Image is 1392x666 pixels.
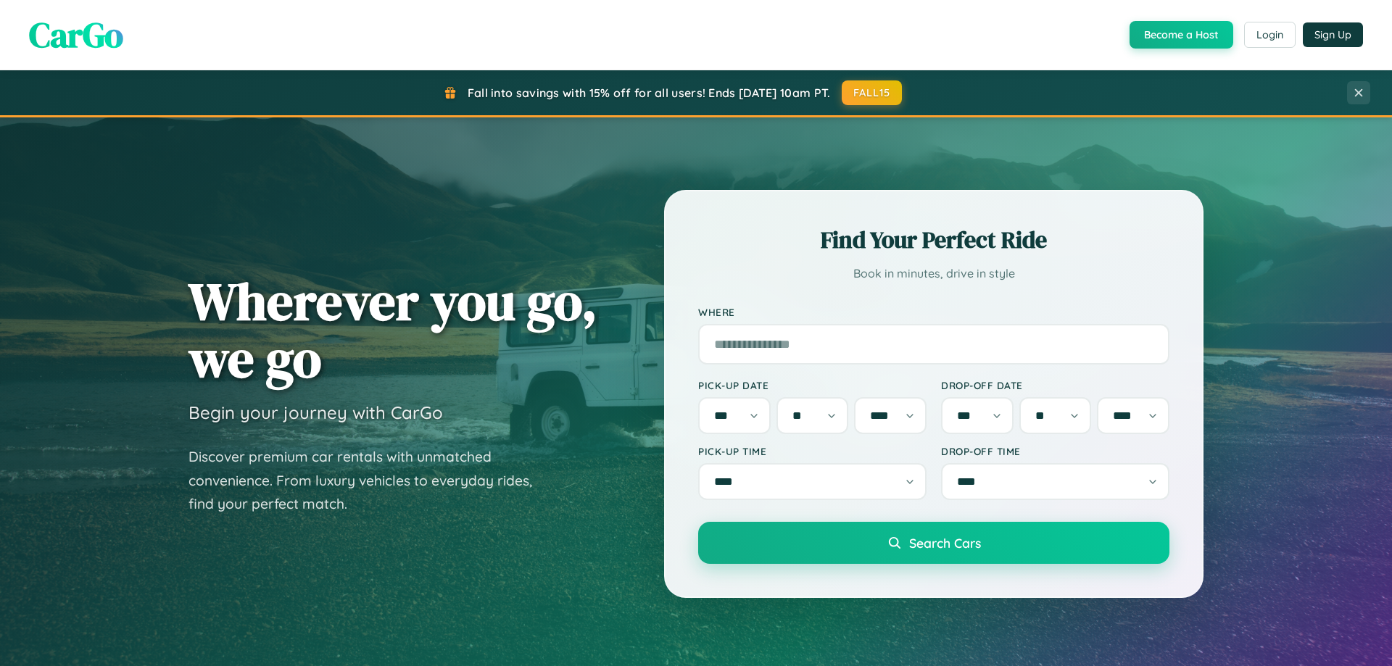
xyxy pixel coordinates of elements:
button: Become a Host [1130,21,1233,49]
label: Pick-up Time [698,445,927,457]
h1: Wherever you go, we go [188,272,597,387]
p: Discover premium car rentals with unmatched convenience. From luxury vehicles to everyday rides, ... [188,445,551,516]
span: Search Cars [909,535,981,551]
button: Login [1244,22,1296,48]
label: Where [698,306,1169,318]
span: Fall into savings with 15% off for all users! Ends [DATE] 10am PT. [468,86,831,100]
h3: Begin your journey with CarGo [188,401,443,423]
label: Pick-up Date [698,379,927,391]
button: FALL15 [842,80,903,105]
span: CarGo [29,11,123,59]
label: Drop-off Date [941,379,1169,391]
button: Search Cars [698,522,1169,564]
label: Drop-off Time [941,445,1169,457]
button: Sign Up [1303,22,1363,47]
p: Book in minutes, drive in style [698,263,1169,284]
h2: Find Your Perfect Ride [698,224,1169,256]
